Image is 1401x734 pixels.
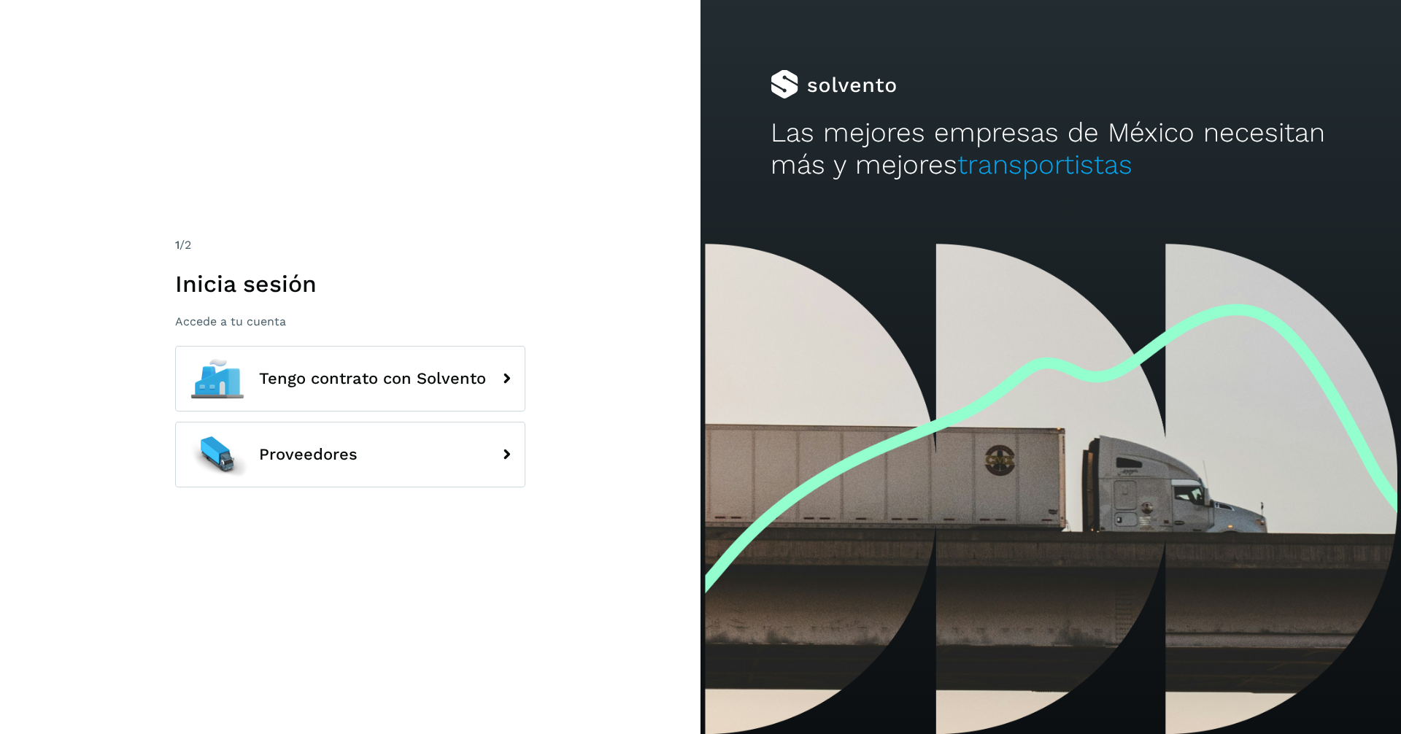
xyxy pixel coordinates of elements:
[175,236,525,254] div: /2
[771,117,1331,182] h2: Las mejores empresas de México necesitan más y mejores
[259,370,486,387] span: Tengo contrato con Solvento
[175,238,180,252] span: 1
[175,422,525,487] button: Proveedores
[957,149,1132,180] span: transportistas
[259,446,358,463] span: Proveedores
[175,270,525,298] h1: Inicia sesión
[175,314,525,328] p: Accede a tu cuenta
[175,346,525,412] button: Tengo contrato con Solvento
